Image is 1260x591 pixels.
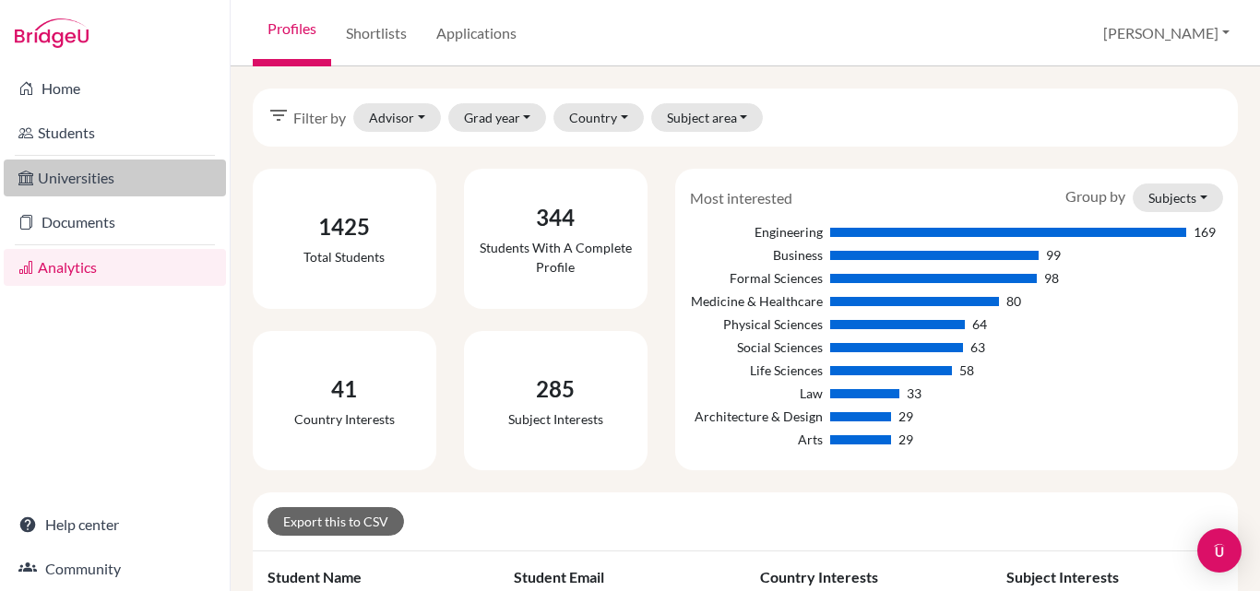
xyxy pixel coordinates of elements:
div: Group by [1052,183,1237,212]
div: 80 [1006,291,1021,311]
span: Filter by [293,107,346,129]
button: Grad year [448,103,547,132]
a: Help center [4,506,226,543]
div: Life Sciences [690,361,824,380]
div: 285 [508,372,603,406]
a: Universities [4,160,226,196]
div: 33 [907,384,921,403]
div: Architecture & Design [690,407,824,426]
div: 98 [1044,268,1059,288]
div: Law [690,384,824,403]
div: Engineering [690,222,824,242]
img: Bridge-U [15,18,89,48]
div: 63 [970,337,985,357]
div: Open Intercom Messenger [1197,528,1242,573]
div: 344 [479,201,633,234]
div: Formal Sciences [690,268,824,288]
div: 29 [898,430,913,449]
div: Country interests [294,409,395,429]
div: Physical Sciences [690,314,824,334]
div: Business [690,245,824,265]
div: 41 [294,372,395,406]
a: Export this to CSV [267,507,404,536]
div: Medicine & Healthcare [690,291,824,311]
a: Analytics [4,249,226,286]
div: Subject interests [508,409,603,429]
a: Documents [4,204,226,241]
div: Most interested [676,187,806,209]
div: Social Sciences [690,337,824,357]
a: Home [4,70,226,107]
div: Students with a complete profile [479,238,633,277]
div: 169 [1194,222,1216,242]
div: 1425 [303,210,385,243]
div: 29 [898,407,913,426]
div: 58 [959,361,974,380]
button: [PERSON_NAME] [1095,16,1238,51]
div: 64 [972,314,987,334]
button: Subject area [651,103,764,132]
button: Advisor [353,103,441,132]
a: Community [4,550,226,587]
div: Total students [303,247,385,266]
button: Subjects [1133,183,1223,212]
div: 99 [1046,245,1061,265]
div: Arts [690,430,824,449]
button: Country [553,103,644,132]
i: filter_list [267,104,290,126]
a: Students [4,114,226,151]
